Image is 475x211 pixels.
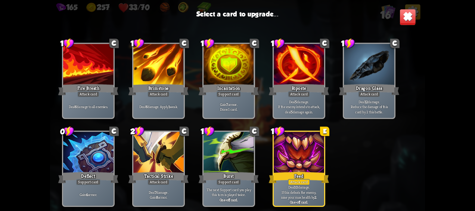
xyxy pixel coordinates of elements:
[250,127,259,136] div: C
[205,102,253,112] p: Gain armor. Draw 1 card.
[58,83,119,97] div: Fire Breath
[148,179,170,185] div: Attack card
[76,179,101,185] div: Support card
[128,171,189,184] div: Tactical Strike
[290,200,308,205] b: One-off card.
[146,104,148,109] b: 6
[130,126,145,137] div: 2
[339,83,400,97] div: Dragon Glass
[109,127,119,136] div: C
[269,171,329,184] div: Feed
[358,91,380,97] div: Attack card
[65,192,112,197] p: Gain armor.
[180,127,189,136] div: C
[155,190,156,195] b: 7
[294,185,298,190] b: 10
[345,100,393,114] p: Deal damage. Reduce the damage of this card by 2 this battle.
[60,38,74,49] div: 1
[390,39,400,48] div: C
[109,39,119,48] div: C
[220,197,238,202] b: One-off card.
[135,104,183,109] p: Deal damage. Apply weak.
[269,83,329,97] div: Riposte
[65,104,112,109] p: Deal damage to all enemies.
[288,91,310,97] div: Attack card
[75,104,77,109] b: 6
[295,100,297,104] b: 5
[400,9,416,25] img: close-button.png
[205,187,253,198] p: The next Support card you play this turn is played twice.
[275,100,323,114] p: Deal damage. If the enemy intends to attack, deal damage again.
[86,192,88,197] b: 4
[180,39,189,48] div: C
[199,83,259,97] div: Incantation
[291,109,293,114] b: 5
[341,38,355,49] div: 1
[201,38,215,49] div: 1
[199,171,259,184] div: Burst
[196,10,279,18] h3: Select a card to upgrade...
[77,91,99,97] div: Attack card
[288,179,310,185] div: Attack card
[320,39,329,48] div: C
[60,126,74,137] div: 0
[271,126,285,137] div: 1
[130,38,145,49] div: 1
[226,102,228,107] b: 7
[314,195,316,200] b: 2
[168,104,170,109] b: 1
[135,190,183,200] p: Deal damage. Gain armor.
[217,179,241,185] div: Support card
[148,91,170,97] div: Attack card
[250,39,259,48] div: C
[201,126,215,137] div: 1
[271,38,285,49] div: 1
[58,171,119,184] div: Deflect
[217,91,241,97] div: Support card
[320,127,329,136] div: E
[275,185,323,200] p: Deal damage. If this defeats the enemy, raise your max health by .
[156,195,158,200] b: 8
[365,100,368,104] b: 12
[128,83,189,97] div: Brimstone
